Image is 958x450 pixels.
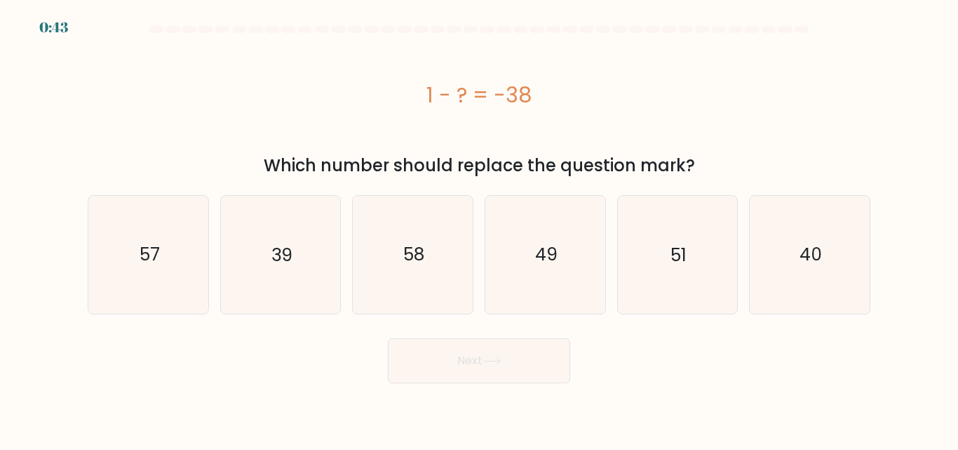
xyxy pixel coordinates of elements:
[670,242,687,267] text: 51
[271,242,292,267] text: 39
[39,17,68,38] div: 0:43
[535,242,558,267] text: 49
[800,242,822,267] text: 40
[403,242,424,267] text: 58
[388,338,570,383] button: Next
[96,153,862,178] div: Which number should replace the question mark?
[139,242,159,267] text: 57
[88,79,870,111] div: 1 - ? = -38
